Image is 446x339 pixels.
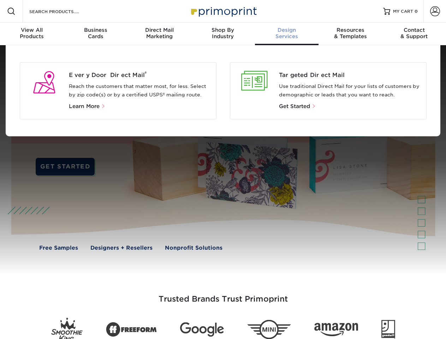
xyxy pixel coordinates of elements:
span: Resources [319,27,382,33]
a: BusinessCards [64,23,127,45]
span: Design [255,27,319,33]
img: Amazon [314,323,358,337]
iframe: Google Customer Reviews [2,317,60,337]
span: MY CART [393,8,413,14]
a: Shop ByIndustry [191,23,255,45]
span: 0 [415,9,418,14]
span: Direct Mail [127,27,191,33]
div: Cards [64,27,127,40]
input: SEARCH PRODUCTS..... [29,7,97,16]
div: Services [255,27,319,40]
span: Shop By [191,27,255,33]
div: & Templates [319,27,382,40]
img: Goodwill [381,320,395,339]
a: DesignServices [255,23,319,45]
div: Marketing [127,27,191,40]
a: Direct MailMarketing [127,23,191,45]
h3: Trusted Brands Trust Primoprint [17,278,430,312]
a: Contact& Support [382,23,446,45]
span: Business [64,27,127,33]
img: Primoprint [188,4,258,19]
div: & Support [382,27,446,40]
div: Industry [191,27,255,40]
a: Resources& Templates [319,23,382,45]
span: Contact [382,27,446,33]
img: Google [180,322,224,337]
